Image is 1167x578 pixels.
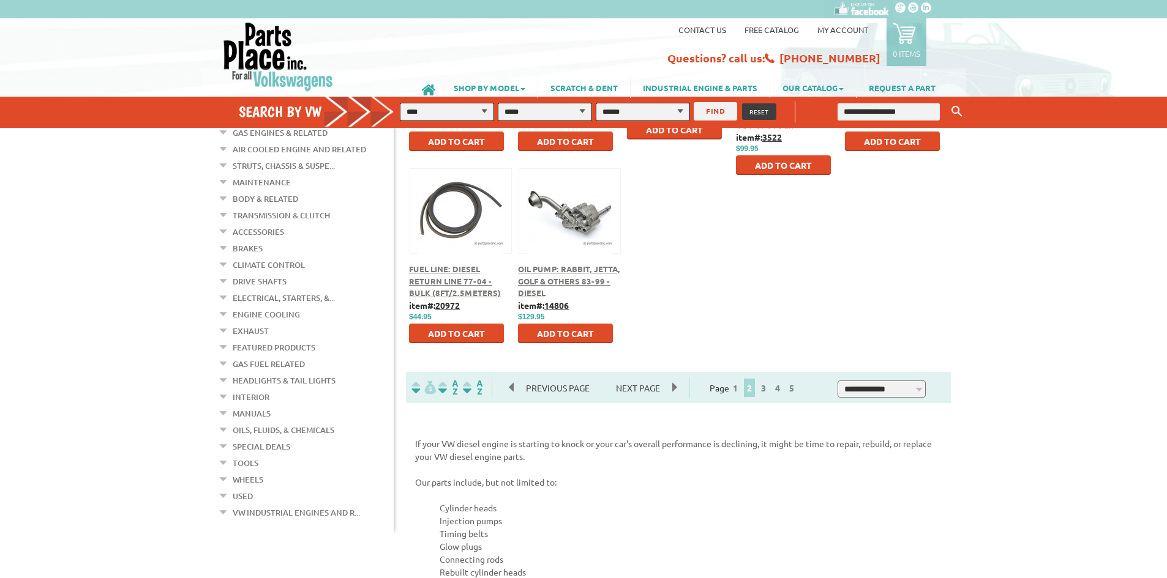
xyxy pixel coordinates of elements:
a: OUR CATALOG [770,77,856,98]
a: Struts, Chassis & Suspe... [233,158,335,174]
a: REQUEST A PART [857,77,948,98]
span: $129.95 [518,313,544,321]
a: SHOP BY MODEL [441,77,538,98]
u: 3522 [762,132,782,143]
a: 5 [786,382,797,393]
img: Sort by Headline [436,380,460,395]
span: 2 [744,379,755,397]
a: Headlights & Tail Lights [233,372,336,388]
b: item#: [518,300,569,311]
a: Wheels [233,472,263,487]
a: Oil Pump: Rabbit, Jetta, Golf & Others 83-99 - Diesel [518,264,620,298]
button: Add to Cart [845,132,940,151]
span: Add to Cart [646,124,703,135]
img: filterpricelow.svg [411,380,436,395]
span: Previous Page [514,379,602,397]
a: Next Page [604,382,672,393]
a: 0 items [887,18,926,66]
span: Add to Cart [537,136,594,147]
span: Next Page [604,379,672,397]
a: VW Industrial Engines and R... [233,505,360,521]
div: Page [689,377,818,398]
span: Add to Cart [755,160,812,171]
img: Parts Place Inc! [222,21,334,92]
a: 1 [730,382,741,393]
span: $44.95 [409,313,432,321]
u: 14806 [544,300,569,311]
a: Manuals [233,406,271,421]
li: Timing belts [440,527,942,540]
a: Climate Control [233,257,305,273]
b: item#: [736,132,782,143]
span: Add to Cart [537,328,594,339]
button: RESET [742,103,776,120]
a: Free Catalog [745,24,799,35]
button: Keyword Search [948,102,966,122]
a: SCRATCH & DENT [538,77,630,98]
a: Air Cooled Engine and Related [233,141,366,157]
a: Transmission & Clutch [233,207,330,223]
a: Accessories [233,224,284,240]
a: Previous Page [509,382,604,393]
h4: Search by VW [239,103,407,120]
span: Add to Cart [864,136,921,147]
button: Add to Cart [409,324,504,343]
a: Contact us [678,24,726,35]
span: $99.95 [736,144,759,153]
a: Drive Shafts [233,273,287,289]
li: Glow plugs [440,540,942,553]
li: Cylinder heads [440,502,942,514]
u: 20972 [435,300,460,311]
a: Body & Related [233,191,298,207]
button: Add to Cart [518,132,613,151]
a: My Account [817,24,868,35]
p: If your VW diesel engine is starting to knock or your car's overall performance is declining, it ... [415,437,942,463]
a: 4 [772,382,783,393]
span: Add to Cart [428,328,485,339]
span: Add to Cart [428,136,485,147]
a: INDUSTRIAL ENGINE & PARTS [631,77,770,98]
a: Fuel Line: Diesel Return Line 77-04 - Bulk (8ft/2.5meters) [409,264,501,298]
li: Connecting rods [440,553,942,566]
button: Add to Cart [518,324,613,343]
a: Used [233,488,253,504]
a: Interior [233,389,269,405]
a: Brakes [233,240,263,256]
button: FIND [694,102,737,120]
button: Add to Cart [627,120,722,139]
a: Maintenance [233,174,291,190]
span: RESET [749,107,769,116]
a: 3 [758,382,769,393]
li: Injection pumps [440,514,942,527]
img: Sort by Sales Rank [460,380,485,395]
a: Special Deals [233,439,290,454]
p: 0 items [893,48,920,59]
a: Electrical, Starters, &... [233,290,335,306]
a: Gas Engines & Related [233,125,328,141]
button: Add to Cart [409,132,504,151]
a: Engine Cooling [233,306,300,322]
button: Add to Cart [736,155,831,175]
a: Oils, Fluids, & Chemicals [233,422,334,438]
b: item#: [409,300,460,311]
a: Exhaust [233,323,269,339]
span: Out of stock [736,120,794,130]
a: Tools [233,455,258,471]
p: Our parts include, but not limited to: [415,476,942,489]
a: Gas Fuel Related [233,356,305,372]
a: Featured Products [233,339,315,355]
